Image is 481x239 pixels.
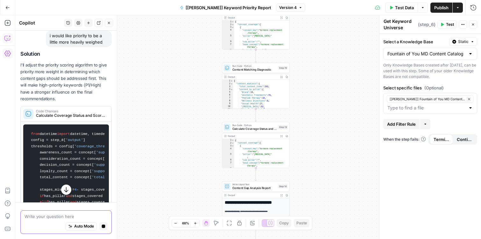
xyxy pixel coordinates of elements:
div: Output [228,193,278,197]
span: Toggle code folding, rows 2 through 4041 [232,23,234,26]
span: Paste [296,220,307,226]
div: 5 [222,91,233,94]
div: 7 [222,43,234,49]
span: Version 4 [279,5,297,11]
div: 4 [222,88,233,91]
span: 'support_decision_count' [94,163,146,167]
div: 3 [222,26,234,29]
div: 7 [222,97,233,100]
span: Calculate Coverage Status and Scoring [232,126,277,131]
button: [[PERSON_NAME]] Keyword Priority Report [176,3,275,13]
span: Toggle code folding, rows 1 through 4045 [232,20,234,23]
span: Code Changes [36,109,105,113]
div: Step 13 [279,125,288,129]
div: 8 [222,167,234,173]
div: 6 [222,159,234,162]
div: 1 [222,20,234,23]
div: 9 [222,102,233,105]
span: Static [458,39,469,45]
div: Output{ "concept_coverage":[ { "concept_key":"hormone-replacement -therapy", "pillar":"[MEDICAL_D... [222,4,289,50]
span: elif [40,200,48,204]
button: Publish [430,3,452,13]
div: Only Knowledge Bases created after [DATE], can be used with this step. Some of your older Knowled... [383,62,477,80]
span: and [70,200,76,204]
div: 5 [222,153,234,159]
button: Test Data [385,3,418,13]
h2: Solution [20,51,112,57]
button: Version 4 [276,4,305,12]
div: 4 [222,147,234,153]
button: [[PERSON_NAME]] Fountain of You MD Content Catalog - Keyword Universe (2).csv [387,95,474,103]
span: Run Code · Python [232,64,277,68]
div: Output [228,75,278,79]
span: and [66,194,72,198]
span: [[PERSON_NAME]] Fountain of You MD Content Catalog - Keyword Universe (2).csv [390,96,465,102]
span: Toggle code folding, rows 2 through 21 [230,82,233,85]
button: Auto Mode [66,222,97,230]
span: Toggle code folding, rows 4 through 12 [230,88,233,91]
span: Write Liquid Text [232,183,277,186]
button: Test [437,20,457,29]
button: Paste [294,219,309,227]
span: ( step_6 ) [418,21,435,28]
input: Fountain of You MD Content Catalog [387,51,465,57]
span: 'total_content_pieces' [92,175,139,179]
div: Copilot [19,20,62,26]
span: Add Filter Rule [387,121,416,127]
div: 11 [222,108,233,111]
g: Edge from step_15 to step_13 [255,109,256,122]
span: Toggle code folding, rows 3 through 138 [232,144,234,147]
div: 10 [222,105,233,108]
span: Content Gap Analysis Report [232,186,277,190]
span: Test [446,22,454,27]
div: 1 [222,80,233,82]
span: Publish [434,4,449,11]
div: Output [228,16,278,19]
g: Edge from step_13 to step_14 [255,168,256,181]
span: Terminate Workflow [434,136,449,143]
g: Edge from step_12 to step_15 [255,50,256,62]
input: Type to find a file [387,105,465,111]
div: Output [228,134,278,138]
span: Toggle code folding, rows 1 through 6293 [232,139,234,142]
span: 68% [182,221,189,226]
div: 2 [222,142,234,144]
div: 3 [222,144,234,147]
a: When the step fails: [383,137,426,142]
div: 1 [222,139,234,142]
span: 'output' [66,138,83,142]
label: Select a Knowledge Base [383,39,447,45]
span: if [40,194,44,198]
span: Content Matching Diagnostic [232,67,277,72]
div: 4 [222,29,234,35]
label: Select specific files [383,85,477,91]
div: 6 [222,94,233,97]
div: Step 14 [278,184,287,188]
span: Continue [457,136,472,143]
div: 8 [222,100,233,102]
span: [[PERSON_NAME]] Keyword Priority Report [186,4,271,11]
span: Toggle code folding, rows 2 through 5505 [232,142,234,144]
div: Step 15 [279,66,288,70]
div: 3 [222,85,233,88]
span: import [57,132,70,136]
span: 'support_loyalty_count' [92,169,142,173]
p: I'll adjust the priority scoring algorithm to give priority more weight in determining which cont... [20,62,112,102]
button: Copy [277,219,291,227]
span: Toggle code folding, rows 1 through 112 [230,80,233,82]
span: 'support_awareness_count' [96,151,150,154]
div: Run Code · PythonCalculate Coverage Status and ScoringStep 13Output{ "concept_coverage":[ { "conc... [222,122,289,168]
span: Calculate Coverage Status and Scoring (step_13) [36,113,105,118]
span: (Optional) [424,85,444,91]
div: 5 [222,35,234,40]
div: 2 [222,23,234,26]
span: Auto Mode [74,223,94,229]
button: Add Filter Rule [383,119,420,129]
span: 4 [74,188,77,192]
div: 2 [222,82,233,85]
div: Run Code · PythonContent Matching DiagnosticStep 15Output{ "content_analysis":{ "total_content_it... [222,63,289,109]
span: 'coverage_thresholds' [74,144,120,148]
button: Static [449,38,477,46]
div: 7 [222,162,234,167]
